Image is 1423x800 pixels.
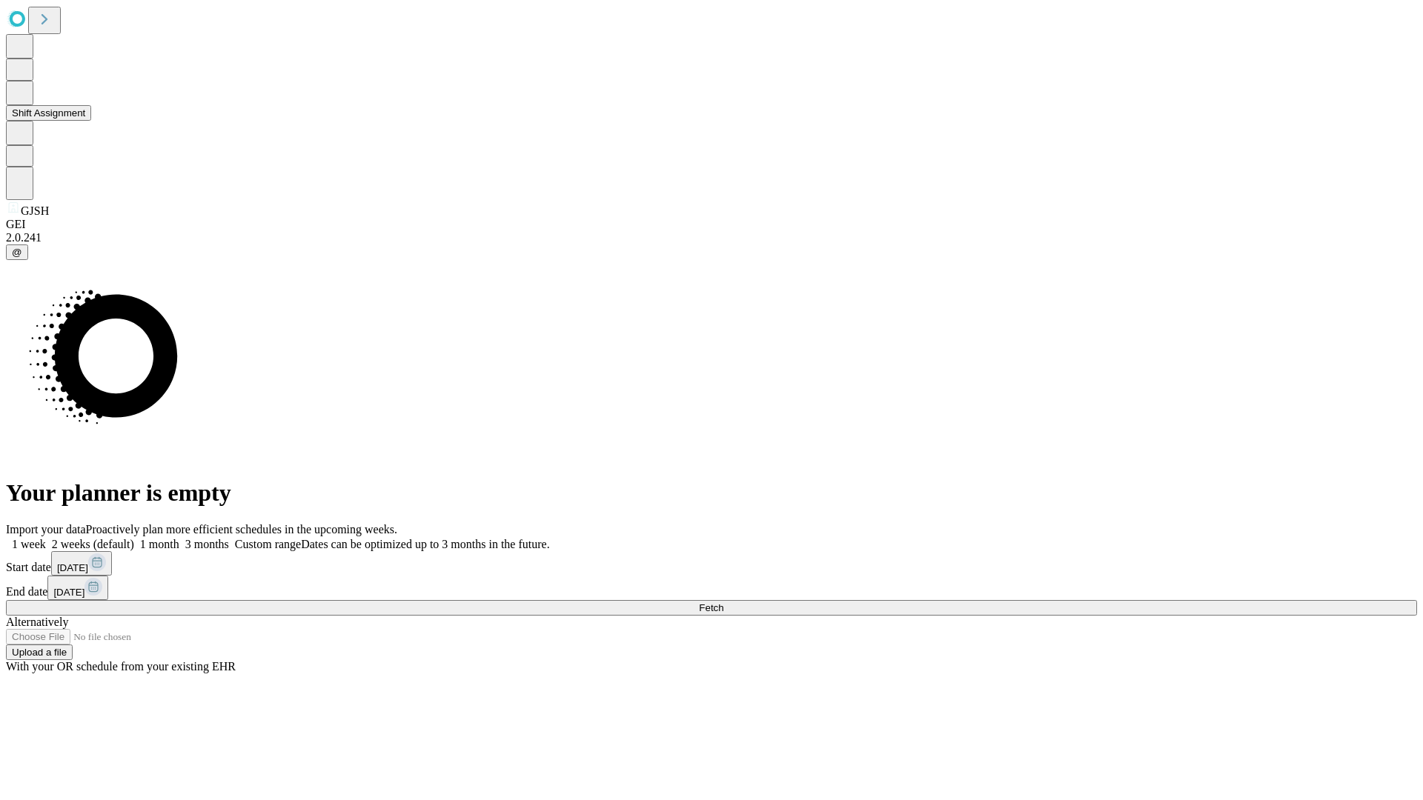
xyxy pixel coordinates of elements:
[51,551,112,576] button: [DATE]
[6,523,86,536] span: Import your data
[12,538,46,550] span: 1 week
[6,551,1417,576] div: Start date
[699,602,723,613] span: Fetch
[57,562,88,573] span: [DATE]
[47,576,108,600] button: [DATE]
[235,538,301,550] span: Custom range
[185,538,229,550] span: 3 months
[53,587,84,598] span: [DATE]
[301,538,549,550] span: Dates can be optimized up to 3 months in the future.
[86,523,397,536] span: Proactively plan more efficient schedules in the upcoming weeks.
[12,247,22,258] span: @
[52,538,134,550] span: 2 weeks (default)
[6,644,73,660] button: Upload a file
[6,660,236,673] span: With your OR schedule from your existing EHR
[6,244,28,260] button: @
[6,218,1417,231] div: GEI
[6,600,1417,616] button: Fetch
[6,479,1417,507] h1: Your planner is empty
[21,204,49,217] span: GJSH
[6,231,1417,244] div: 2.0.241
[140,538,179,550] span: 1 month
[6,576,1417,600] div: End date
[6,616,68,628] span: Alternatively
[6,105,91,121] button: Shift Assignment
